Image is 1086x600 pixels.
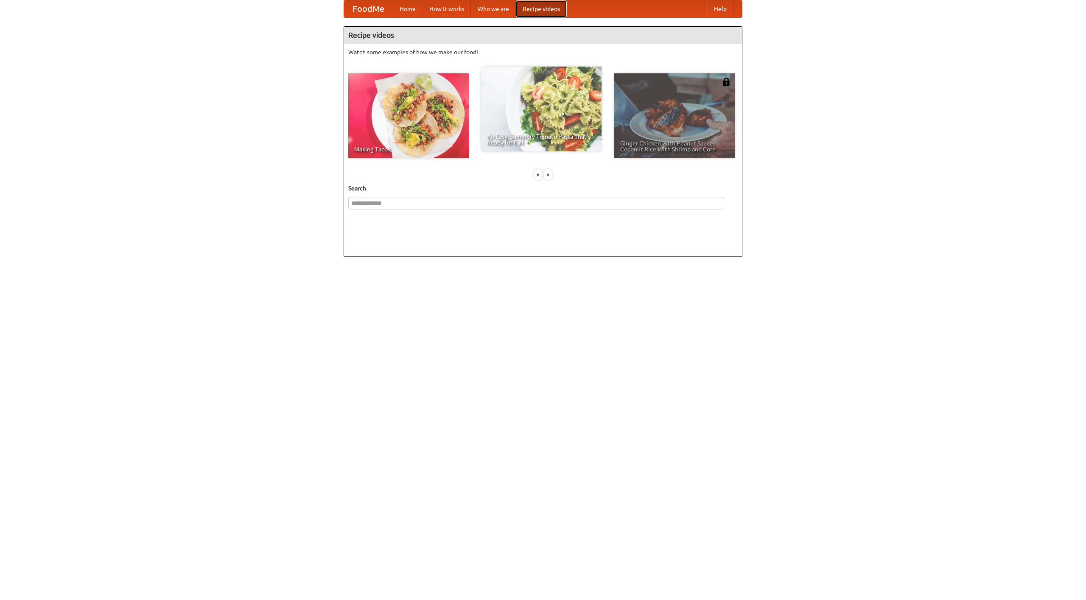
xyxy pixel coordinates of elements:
a: Who we are [471,0,516,17]
p: Watch some examples of how we make our food! [348,48,738,56]
span: Making Tacos [354,146,463,152]
div: « [534,169,542,180]
a: An Easy, Summery Tomato Pasta That's Ready for Fall [481,67,602,151]
h5: Search [348,184,738,193]
a: Home [393,0,423,17]
h4: Recipe videos [344,27,742,44]
a: Help [707,0,733,17]
div: » [544,169,552,180]
a: Making Tacos [348,73,469,158]
img: 483408.png [722,78,731,86]
a: Recipe videos [516,0,567,17]
a: How it works [423,0,471,17]
a: FoodMe [344,0,393,17]
span: An Easy, Summery Tomato Pasta That's Ready for Fall [487,134,596,145]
